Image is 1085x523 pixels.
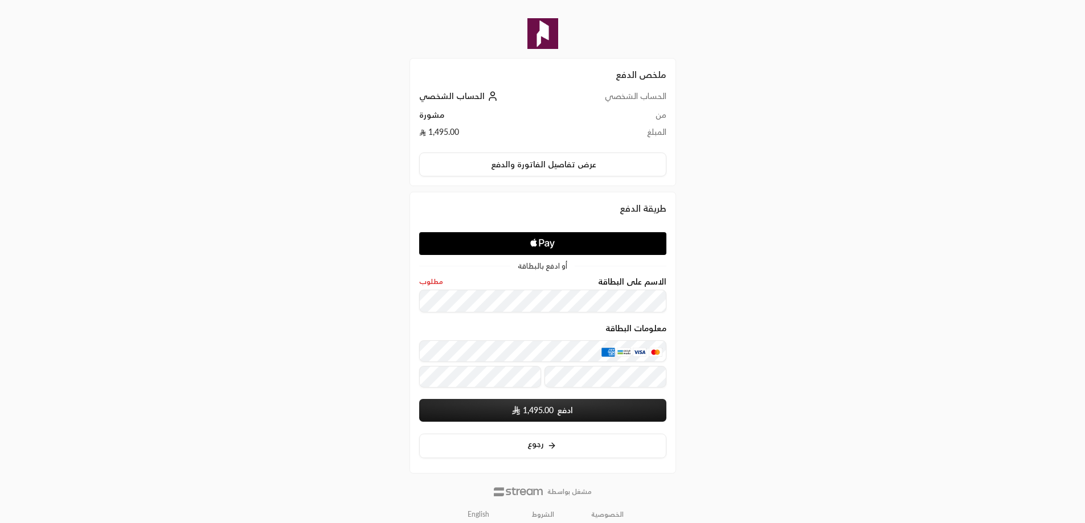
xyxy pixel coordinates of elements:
label: الاسم على البطاقة [598,277,666,286]
span: 1,495.00 [523,405,554,416]
img: SAR [512,406,520,415]
td: من [560,109,666,126]
button: عرض تفاصيل الفاتورة والدفع [419,153,666,176]
span: أو ادفع بالبطاقة [518,262,567,270]
button: ادفع SAR1,495.00 [419,399,666,422]
p: مشغل بواسطة [547,487,592,496]
div: الاسم على البطاقة [419,277,666,313]
div: معلومات البطاقة [419,324,666,392]
td: الحساب الشخصي [560,90,666,109]
a: الخصوصية [591,510,624,519]
input: بطاقة ائتمانية [419,340,666,362]
legend: معلومات البطاقة [605,324,666,333]
input: رمز التحقق CVC [544,366,666,388]
img: Visa [633,347,646,356]
td: 1,495.00 [419,126,560,143]
h2: ملخص الدفع [419,68,666,81]
img: MADA [617,347,630,356]
img: MasterCard [649,347,662,356]
input: تاريخ الانتهاء [419,366,541,388]
td: مشورة [419,109,560,126]
img: AMEX [601,347,615,356]
img: Company Logo [527,18,558,49]
td: المبلغ [560,126,666,143]
span: رجوع [527,439,544,448]
a: الشروط [532,510,554,519]
span: مطلوب [419,277,443,286]
button: رجوع [419,434,666,458]
span: الحساب الشخصي [419,91,485,101]
div: طريقة الدفع [419,201,666,215]
a: الحساب الشخصي [419,91,501,101]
